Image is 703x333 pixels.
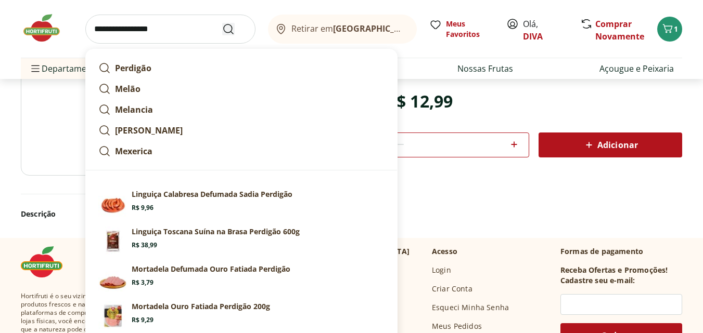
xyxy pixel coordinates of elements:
p: Linguiça Calabresa Defumada Sadia Perdigão [132,189,292,199]
strong: [PERSON_NAME] [115,125,183,136]
span: R$ 3,79 [132,278,154,287]
a: Melancia [94,99,389,120]
a: Açougue e Peixaria [599,62,674,75]
h3: Receba Ofertas e Promoções! [560,265,668,275]
p: Mortadela Ouro Fatiada Perdigão 200g [132,301,270,312]
a: Nossas Frutas [457,62,513,75]
b: [GEOGRAPHIC_DATA]/[GEOGRAPHIC_DATA] [333,23,508,34]
img: Principal [98,264,127,293]
button: Retirar em[GEOGRAPHIC_DATA]/[GEOGRAPHIC_DATA] [268,15,417,44]
img: Linguiça Calabresa Defumada Sadia Perdigão [98,189,127,218]
div: R$ 12,99 [386,87,453,116]
a: Esqueci Minha Senha [432,302,509,313]
a: Criar Conta [432,284,472,294]
a: Meus Pedidos [432,321,482,331]
span: R$ 38,99 [132,241,157,249]
a: Melão [94,78,389,99]
strong: Perdigão [115,62,151,74]
span: R$ 9,29 [132,316,154,324]
h3: Cadastre seu e-mail: [560,275,635,286]
img: Hortifruti [21,246,73,277]
button: Submit Search [222,23,247,35]
a: Mexerica [94,141,389,162]
a: [PERSON_NAME] [94,120,389,141]
a: Perdigão [94,58,389,78]
a: Login [432,265,451,275]
img: Principal [98,227,127,256]
img: Hortifruti [21,12,73,44]
p: Acesso [432,246,457,257]
span: Retirar em [291,24,406,33]
p: Linguiça Toscana Suína na Brasa Perdigão 600g [132,227,300,237]
a: Meus Favoritos [429,19,494,39]
p: Formas de pagamento [560,246,682,257]
a: PrincipalMortadela Defumada Ouro Fatiada PerdigãoR$ 3,79 [94,260,389,297]
a: PrincipalLinguiça Toscana Suína na Brasa Perdigão 600gR$ 38,99 [94,222,389,260]
button: Carrinho [657,17,682,42]
a: Comprar Novamente [595,18,644,42]
strong: Mexerica [115,145,152,157]
span: R$ 9,96 [132,204,154,212]
input: search [85,15,255,44]
p: Mortadela Defumada Ouro Fatiada Perdigão [132,264,290,274]
span: Meus Favoritos [446,19,494,39]
button: Menu [29,56,42,81]
span: 1 [674,24,678,34]
strong: Melão [115,83,140,95]
img: Principal [98,301,127,330]
button: Adicionar [539,132,682,157]
button: Descrição [21,203,377,225]
a: Linguiça Calabresa Defumada Sadia PerdigãoLinguiça Calabresa Defumada Sadia PerdigãoR$ 9,96 [94,185,389,222]
a: DIVA [523,31,543,42]
span: Departamentos [29,56,104,81]
span: Olá, [523,18,569,43]
strong: Melancia [115,104,153,115]
span: Adicionar [583,139,638,151]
